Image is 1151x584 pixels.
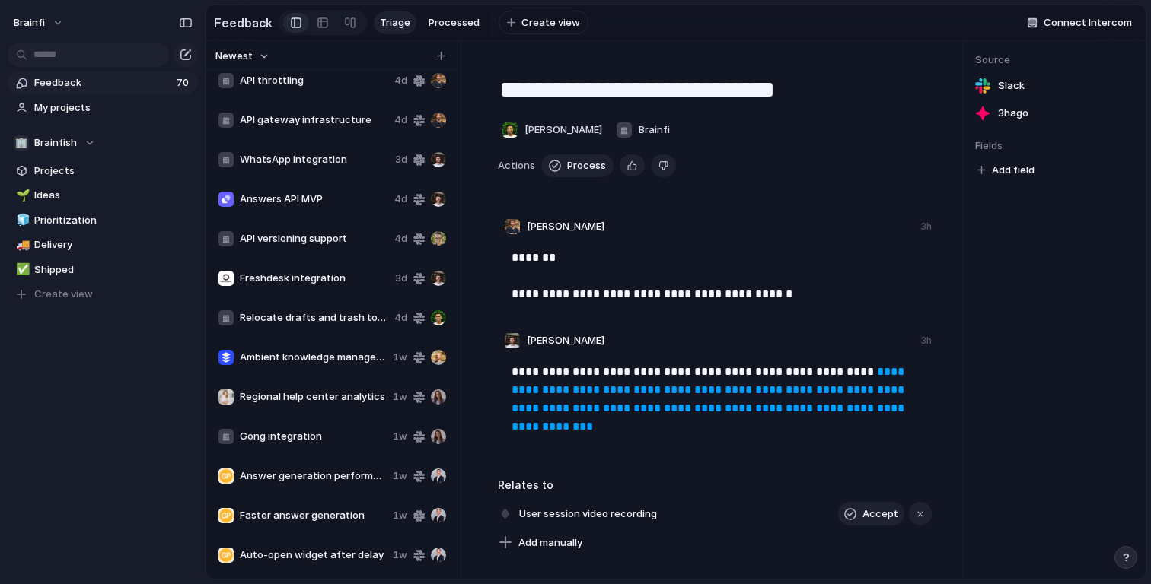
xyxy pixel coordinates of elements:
span: [PERSON_NAME] [524,122,602,138]
button: Accept [838,502,904,526]
button: Create view [8,283,198,306]
span: Process [567,158,606,173]
span: My projects [34,100,193,116]
span: Triage [380,15,410,30]
a: Processed [422,11,486,34]
span: Brainfi [639,122,670,138]
span: Answer generation performance [240,468,387,484]
span: Fields [975,138,1133,154]
button: Delete [651,154,676,177]
div: 🧊 [16,211,27,229]
h3: Relates to [498,477,933,493]
span: 1w [393,468,407,484]
div: 3h [921,334,932,348]
span: Freshdesk integration [240,271,389,286]
span: Answers API MVP [240,192,388,207]
a: My projects [8,97,198,119]
a: 🚚Delivery [8,233,198,256]
button: 🚚 [14,237,29,252]
span: 1w [393,389,407,405]
span: Create view [34,287,93,302]
span: 4d [394,192,407,207]
a: Triage [374,11,416,34]
span: 1w [393,508,407,523]
span: brainfi [14,15,45,30]
span: Create view [521,15,580,30]
span: Regional help center analytics [240,389,387,405]
span: Shipped [34,262,193,278]
span: API versioning support [240,231,388,246]
button: Brainfi [612,118,674,142]
span: [PERSON_NAME] [527,219,604,234]
button: Process [541,154,614,177]
span: User session video recording [515,503,662,525]
span: Connect Intercom [1044,15,1132,30]
span: Accept [862,506,898,522]
span: Brainfish [34,135,77,151]
span: Gong integration [240,429,387,444]
span: Projects [34,163,193,179]
button: [PERSON_NAME] [498,118,606,142]
span: 70 [177,75,192,90]
span: Auto-open widget after delay [240,547,387,563]
div: 🏢 [14,135,29,151]
a: Projects [8,160,198,182]
span: WhatsApp integration [240,152,389,167]
a: Feedback70 [8,71,198,94]
a: ✅Shipped [8,259,198,281]
span: Slack [998,78,1025,94]
span: Actions [498,158,535,173]
span: Faster answer generation [240,508,387,523]
span: 1w [393,429,407,444]
div: ✅ [16,261,27,278]
span: 4d [394,231,407,246]
button: 🏢Brainfish [8,132,198,154]
span: 1w [393,547,407,563]
button: Connect Intercom [1021,11,1138,34]
span: API gateway infrastructure [240,113,388,128]
div: 🚚 [16,236,27,254]
div: 3h [921,220,932,233]
span: Feedback [34,75,172,90]
span: Prioritization [34,213,193,228]
span: 1w [393,350,407,365]
span: 4d [394,310,407,325]
span: Add field [992,163,1035,178]
div: 🌱 [16,187,27,205]
span: Relocate drafts and trash to menu [240,310,388,325]
span: Source [975,52,1133,68]
span: 3d [395,152,407,167]
span: [PERSON_NAME] [527,333,604,348]
span: Ambient knowledge management [240,350,387,365]
button: Add field [975,160,1037,180]
a: Slack [975,75,1133,97]
span: 4d [394,113,407,128]
button: Newest [213,46,272,66]
span: Ideas [34,188,193,203]
a: 🌱Ideas [8,184,198,207]
span: Add manually [518,535,582,551]
span: 4d [394,73,407,88]
button: Add manually [493,532,588,554]
button: 🧊 [14,213,29,228]
span: 3h ago [998,106,1028,121]
h2: Feedback [214,14,273,32]
a: 🧊Prioritization [8,209,198,232]
button: Create view [499,11,588,35]
span: API throttling [240,73,388,88]
button: ✅ [14,262,29,278]
button: brainfi [7,11,72,35]
span: Newest [215,49,253,64]
span: Processed [429,15,480,30]
span: Delivery [34,237,193,252]
button: 🌱 [14,188,29,203]
span: 3d [395,271,407,286]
